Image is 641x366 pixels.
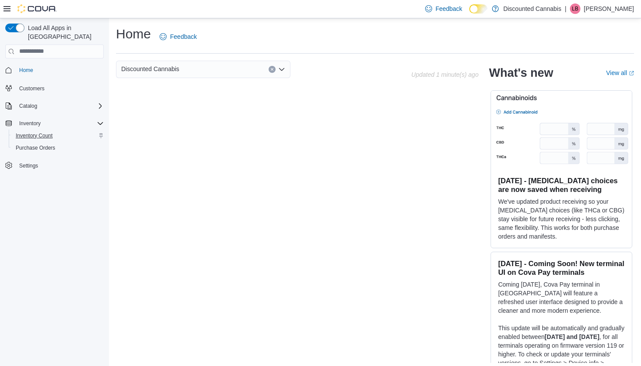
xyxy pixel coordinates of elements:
[572,3,579,14] span: LB
[411,71,478,78] p: Updated 1 minute(s) ago
[2,100,107,112] button: Catalog
[269,66,276,73] button: Clear input
[9,130,107,142] button: Inventory Count
[19,67,33,74] span: Home
[24,24,104,41] span: Load All Apps in [GEOGRAPHIC_DATA]
[489,66,553,80] h2: What's new
[469,4,488,14] input: Dark Mode
[5,60,104,195] nav: Complex example
[565,3,566,14] p: |
[498,280,625,315] p: Coming [DATE], Cova Pay terminal in [GEOGRAPHIC_DATA] will feature a refreshed user interface des...
[503,3,561,14] p: Discounted Cannabis
[584,3,634,14] p: [PERSON_NAME]
[156,28,200,45] a: Feedback
[16,161,41,171] a: Settings
[12,130,104,141] span: Inventory Count
[9,142,107,154] button: Purchase Orders
[2,64,107,76] button: Home
[16,132,53,139] span: Inventory Count
[19,120,41,127] span: Inventory
[570,3,580,14] div: Liyon Bodagh
[12,143,104,153] span: Purchase Orders
[16,118,104,129] span: Inventory
[19,103,37,109] span: Catalog
[436,4,462,13] span: Feedback
[16,160,104,171] span: Settings
[498,259,625,277] h3: [DATE] - Coming Soon! New terminal UI on Cova Pay terminals
[16,101,41,111] button: Catalog
[2,117,107,130] button: Inventory
[16,101,104,111] span: Catalog
[16,118,44,129] button: Inventory
[170,32,197,41] span: Feedback
[12,143,59,153] a: Purchase Orders
[17,4,57,13] img: Cova
[629,71,634,76] svg: External link
[278,66,285,73] button: Open list of options
[116,25,151,43] h1: Home
[2,159,107,172] button: Settings
[606,69,634,76] a: View allExternal link
[16,144,55,151] span: Purchase Orders
[19,85,44,92] span: Customers
[16,82,104,93] span: Customers
[12,130,56,141] a: Inventory Count
[16,65,104,75] span: Home
[16,65,37,75] a: Home
[19,162,38,169] span: Settings
[545,333,599,340] strong: [DATE] and [DATE]
[16,83,48,94] a: Customers
[498,176,625,194] h3: [DATE] - [MEDICAL_DATA] choices are now saved when receiving
[498,197,625,241] p: We've updated product receiving so your [MEDICAL_DATA] choices (like THCa or CBG) stay visible fo...
[121,64,179,74] span: Discounted Cannabis
[2,82,107,94] button: Customers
